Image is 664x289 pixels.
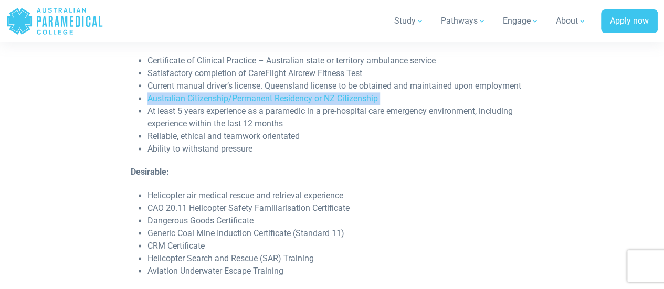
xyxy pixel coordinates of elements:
a: Engage [497,6,545,36]
li: Satisfactory completion of CareFlight Aircrew Fitness Test [147,67,533,80]
a: Australian Paramedical College [6,4,103,38]
a: Pathways [435,6,492,36]
a: About [550,6,593,36]
li: Certificate of Clinical Practice – Australian state or territory ambulance service [147,55,533,67]
li: Helicopter air medical rescue and retrieval experience [147,189,533,202]
a: Study [388,6,430,36]
li: Current manual driver’s license. Queensland license to be obtained and maintained upon employment [147,80,533,92]
li: At least 5 years experience as a paramedic in a pre-hospital care emergency environment, includin... [147,105,533,130]
li: Reliable, ethical and teamwork orientated [147,130,533,143]
li: Aviation Underwater Escape Training [147,265,533,277]
a: Apply now [601,9,658,34]
strong: Desirable: [131,167,169,177]
li: Helicopter Search and Rescue (SAR) Training [147,252,533,265]
li: Ability to withstand pressure [147,143,533,155]
li: CAO 20.11 Helicopter Safety Familiarisation Certificate [147,202,533,215]
li: Dangerous Goods Certificate [147,215,533,227]
li: CRM Certificate [147,240,533,252]
li: Generic Coal Mine Induction Certificate (Standard 11) [147,227,533,240]
li: Australian Citizenship/Permanent Residency or NZ Citizenship [147,92,533,105]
